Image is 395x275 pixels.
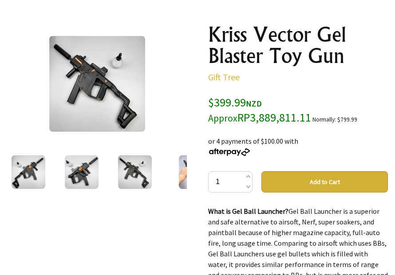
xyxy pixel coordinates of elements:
[208,71,240,82] a: Gift Tree
[208,148,251,156] img: Afterpay
[208,24,388,67] h1: Kriss Vector Gel Blaster Toy Gun
[118,155,152,189] img: Kriss Vector Gel Blaster Toy Gun
[208,95,311,125] span: $399.99 RP3,889,811.11
[261,171,388,192] button: Add to Cart
[208,125,388,157] div: or 4 payments of $100.00 with
[65,155,99,189] img: Kriss Vector Gel Blaster Toy Gun
[49,36,145,132] img: Kriss Vector Gel Blaster Toy Gun
[208,207,288,216] strong: What is Gel Ball Launcher?
[312,116,357,123] small: Normally: $799.99
[246,98,262,109] span: NZD
[208,112,237,124] small: Approx
[179,155,198,189] img: Kriss Vector Gel Blaster Toy Gun
[12,155,45,189] img: Kriss Vector Gel Blaster Toy Gun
